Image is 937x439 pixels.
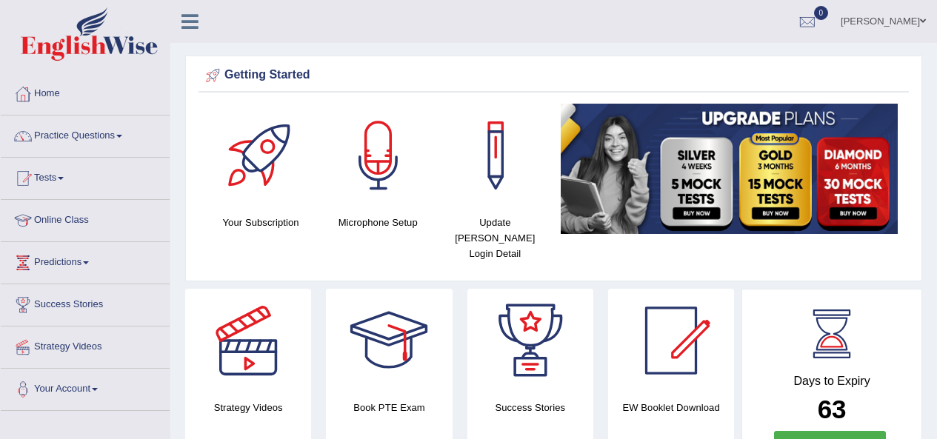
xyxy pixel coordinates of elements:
[185,400,311,415] h4: Strategy Videos
[818,395,847,423] b: 63
[561,104,898,234] img: small5.jpg
[758,375,905,388] h4: Days to Expiry
[202,64,905,87] div: Getting Started
[814,6,829,20] span: 0
[1,369,170,406] a: Your Account
[1,200,170,237] a: Online Class
[444,215,546,261] h4: Update [PERSON_NAME] Login Detail
[1,326,170,363] a: Strategy Videos
[210,215,312,230] h4: Your Subscription
[1,284,170,321] a: Success Stories
[327,215,429,230] h4: Microphone Setup
[467,400,593,415] h4: Success Stories
[1,242,170,279] a: Predictions
[1,73,170,110] a: Home
[1,115,170,153] a: Practice Questions
[608,400,734,415] h4: EW Booklet Download
[326,400,452,415] h4: Book PTE Exam
[1,158,170,195] a: Tests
